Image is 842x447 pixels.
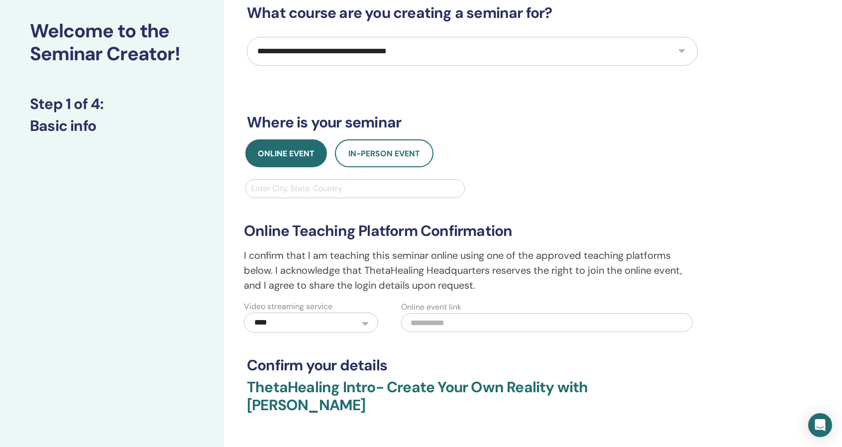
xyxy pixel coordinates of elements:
h3: Basic info [30,117,194,135]
label: Online event link [401,301,461,313]
label: Video streaming service [244,301,332,313]
div: Open Intercom Messenger [808,413,832,437]
h3: Confirm your details [247,356,698,374]
span: In-Person Event [348,148,420,159]
h3: Where is your seminar [247,113,698,131]
p: I confirm that I am teaching this seminar online using one of the approved teaching platforms bel... [244,248,701,293]
h3: Online Teaching Platform Confirmation [244,222,701,240]
h3: ThetaHealing Intro- Create Your Own Reality with [PERSON_NAME] [247,378,698,426]
h2: Welcome to the Seminar Creator! [30,20,194,65]
button: In-Person Event [335,139,433,167]
span: Online Event [258,148,315,159]
button: Online Event [245,139,327,167]
h3: What course are you creating a seminar for? [247,4,698,22]
h3: Step 1 of 4 : [30,95,194,113]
